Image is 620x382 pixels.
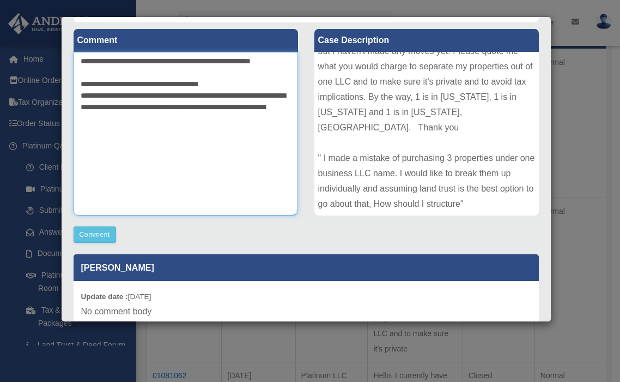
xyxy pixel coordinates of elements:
[314,29,539,52] label: Case Description
[74,226,117,243] button: Comment
[81,293,128,301] b: Update date :
[74,254,539,281] p: [PERSON_NAME]
[81,304,531,319] p: No comment body
[81,293,151,301] small: [DATE]
[74,29,298,52] label: Comment
[314,52,539,216] div: Hello, This was my previous question. Someone did answer but I haven't made any moves yet. Please...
